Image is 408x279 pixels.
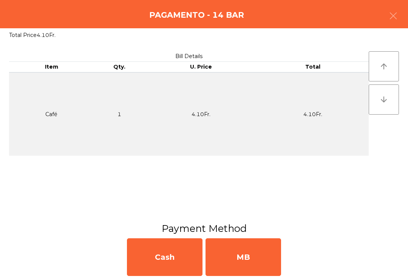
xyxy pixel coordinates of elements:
td: 4.10Fr. [145,72,257,156]
i: arrow_downward [379,95,388,104]
span: Total Price [9,32,37,38]
span: Bill Details [175,53,202,60]
td: 4.10Fr. [257,72,369,156]
td: Café [9,72,94,156]
span: 4.10Fr. [37,32,56,38]
i: arrow_upward [379,62,388,71]
td: 1 [94,72,145,156]
th: U. Price [145,62,257,72]
th: Qty. [94,62,145,72]
th: Item [9,62,94,72]
button: arrow_downward [369,84,399,115]
button: arrow_upward [369,51,399,81]
div: Cash [127,238,202,276]
th: Total [257,62,369,72]
h3: Payment Method [6,222,402,235]
div: MB [206,238,281,276]
h4: Pagamento - 14 BAR [149,9,244,21]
